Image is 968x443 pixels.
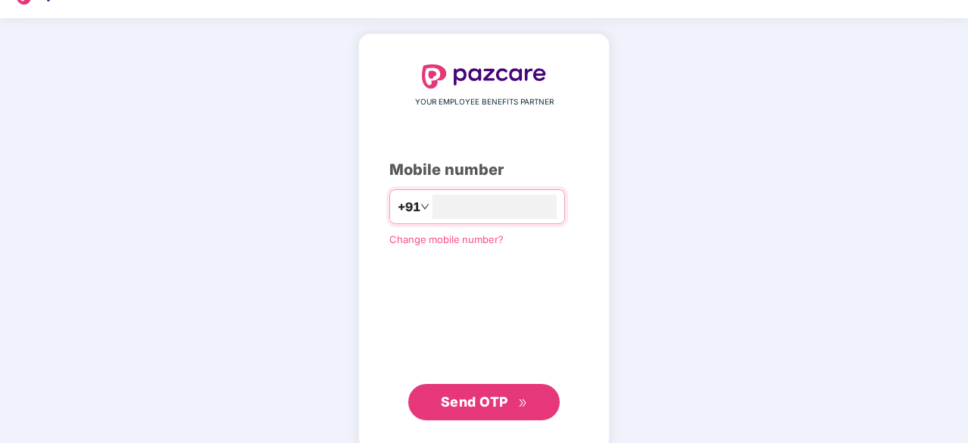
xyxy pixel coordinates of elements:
[422,64,546,89] img: logo
[389,233,504,245] a: Change mobile number?
[415,96,554,108] span: YOUR EMPLOYEE BENEFITS PARTNER
[408,384,560,420] button: Send OTPdouble-right
[441,394,508,410] span: Send OTP
[398,198,420,217] span: +91
[420,202,429,211] span: down
[518,398,528,408] span: double-right
[389,158,579,182] div: Mobile number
